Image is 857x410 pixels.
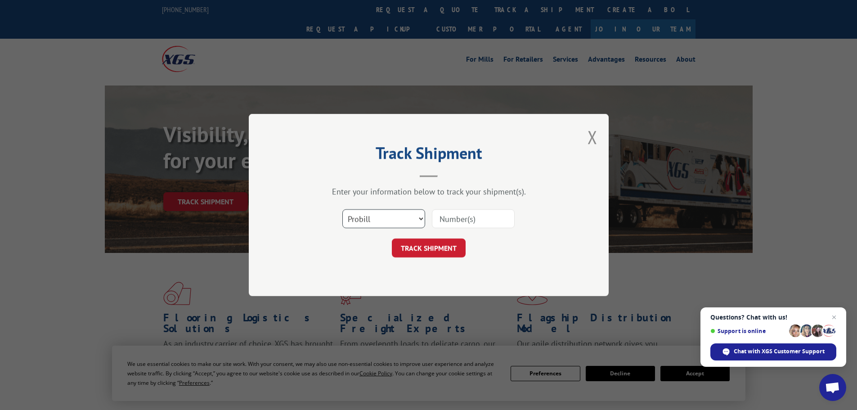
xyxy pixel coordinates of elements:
[710,343,836,360] div: Chat with XGS Customer Support
[734,347,825,356] span: Chat with XGS Customer Support
[710,328,786,334] span: Support is online
[392,239,466,257] button: TRACK SHIPMENT
[588,125,597,149] button: Close modal
[710,314,836,321] span: Questions? Chat with us!
[829,312,839,323] span: Close chat
[432,209,515,228] input: Number(s)
[294,186,564,197] div: Enter your information below to track your shipment(s).
[819,374,846,401] div: Open chat
[294,147,564,164] h2: Track Shipment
